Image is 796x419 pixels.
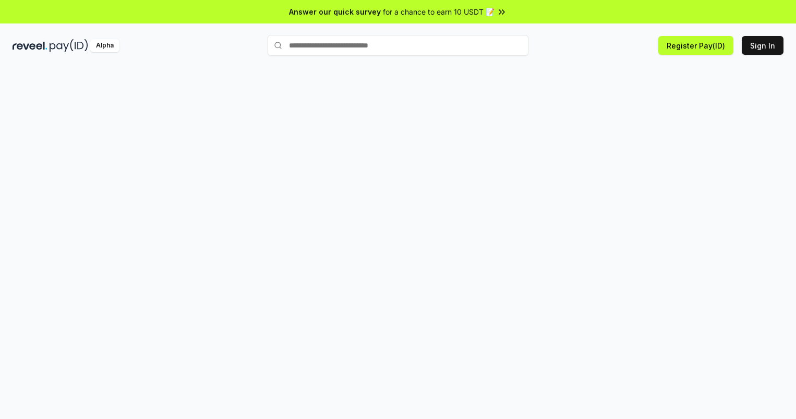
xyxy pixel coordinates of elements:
[13,39,47,52] img: reveel_dark
[383,6,495,17] span: for a chance to earn 10 USDT 📝
[90,39,119,52] div: Alpha
[50,39,88,52] img: pay_id
[742,36,783,55] button: Sign In
[289,6,381,17] span: Answer our quick survey
[658,36,733,55] button: Register Pay(ID)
